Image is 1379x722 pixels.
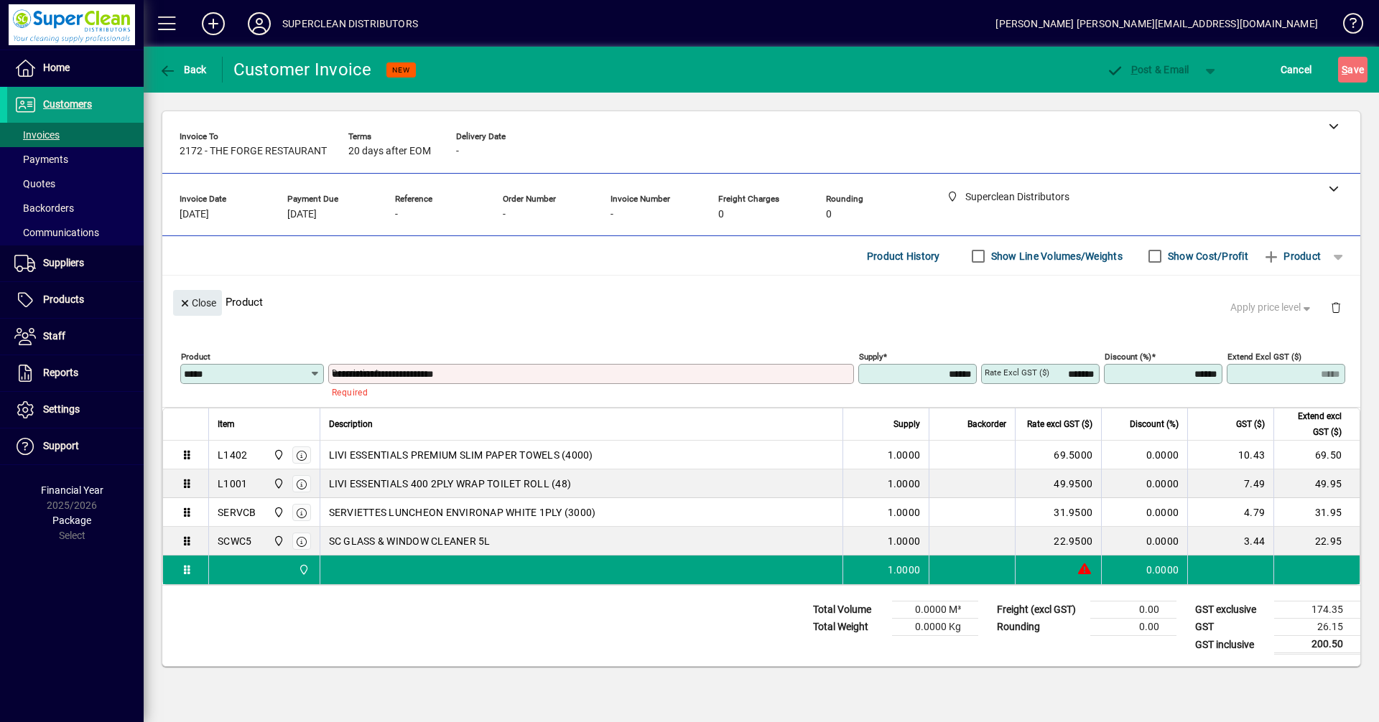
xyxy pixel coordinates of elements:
[990,601,1090,619] td: Freight (excl GST)
[1273,441,1360,469] td: 69.50
[1225,295,1319,321] button: Apply price level
[329,477,572,491] span: LIVI ESSENTIALS 400 2PLY WRAP TOILET ROLL (48)
[892,601,978,619] td: 0.0000 M³
[859,352,883,362] mat-label: Supply
[52,515,91,526] span: Package
[179,291,216,315] span: Close
[888,534,921,548] span: 1.0000
[1342,58,1364,81] span: ave
[861,243,946,269] button: Product History
[1319,301,1353,314] app-page-header-button: Delete
[269,447,286,463] span: Superclean Distributors
[7,392,144,428] a: Settings
[1024,477,1092,491] div: 49.9500
[7,196,144,220] a: Backorders
[1101,527,1187,555] td: 0.0000
[294,562,311,578] span: Superclean Distributors
[218,477,247,491] div: L1001
[14,154,68,165] span: Payments
[7,172,144,196] a: Quotes
[43,367,78,378] span: Reports
[282,12,418,35] div: SUPERCLEAN DISTRIBUTORS
[1273,527,1360,555] td: 22.95
[806,601,892,619] td: Total Volume
[867,245,940,268] span: Product History
[718,209,724,220] span: 0
[190,11,236,37] button: Add
[1027,416,1092,432] span: Rate excl GST ($)
[181,352,210,362] mat-label: Product
[995,12,1318,35] div: [PERSON_NAME] [PERSON_NAME][EMAIL_ADDRESS][DOMAIN_NAME]
[1105,352,1151,362] mat-label: Discount (%)
[269,476,286,492] span: Superclean Distributors
[43,98,92,110] span: Customers
[1101,498,1187,527] td: 0.0000
[7,220,144,245] a: Communications
[170,296,226,309] app-page-header-button: Close
[1236,416,1265,432] span: GST ($)
[1319,290,1353,324] button: Delete
[14,227,99,238] span: Communications
[162,276,1360,328] div: Product
[1273,469,1360,498] td: 49.95
[1188,636,1274,654] td: GST inclusive
[180,146,327,157] span: 2172 - THE FORGE RESTAURANT
[990,619,1090,636] td: Rounding
[269,533,286,549] span: Superclean Distributors
[1230,300,1314,315] span: Apply price level
[1227,352,1301,362] mat-label: Extend excl GST ($)
[332,384,842,399] mat-error: Required
[43,330,65,342] span: Staff
[1165,249,1248,263] label: Show Cost/Profit
[329,448,593,462] span: LIVI ESSENTIALS PREMIUM SLIM PAPER TOWELS (4000)
[332,367,374,378] mat-label: Description
[348,146,431,157] span: 20 days after EOM
[144,57,223,83] app-page-header-button: Back
[7,428,144,464] a: Support
[888,477,921,491] span: 1.0000
[893,416,920,432] span: Supply
[806,619,892,636] td: Total Weight
[826,209,832,220] span: 0
[269,505,286,520] span: Superclean Distributors
[43,257,84,268] span: Suppliers
[1024,448,1092,462] div: 69.5000
[1131,64,1138,75] span: P
[988,249,1123,263] label: Show Line Volumes/Weights
[1283,408,1342,440] span: Extend excl GST ($)
[7,282,144,318] a: Products
[1188,619,1274,636] td: GST
[1187,527,1273,555] td: 3.44
[1101,441,1187,469] td: 0.0000
[1090,601,1176,619] td: 0.00
[1274,636,1360,654] td: 200.50
[236,11,282,37] button: Profile
[159,64,207,75] span: Back
[14,178,55,189] span: Quotes
[892,619,978,636] td: 0.0000 Kg
[967,416,1006,432] span: Backorder
[1187,469,1273,498] td: 7.49
[1338,57,1368,83] button: Save
[1274,601,1360,619] td: 174.35
[43,62,70,73] span: Home
[1277,57,1316,83] button: Cancel
[1101,469,1187,498] td: 0.0000
[14,202,74,214] span: Backorders
[218,505,256,520] div: SERVCB
[7,355,144,391] a: Reports
[329,416,373,432] span: Description
[1274,619,1360,636] td: 26.15
[1099,57,1197,83] button: Post & Email
[329,534,491,548] span: SC GLASS & WINDOW CLEANER 5L
[7,245,144,281] a: Suppliers
[41,484,103,496] span: Financial Year
[287,209,317,220] span: [DATE]
[395,209,398,220] span: -
[1332,3,1361,50] a: Knowledge Base
[7,319,144,355] a: Staff
[1187,441,1273,469] td: 10.43
[1024,534,1092,548] div: 22.9500
[1342,64,1347,75] span: S
[1281,58,1312,81] span: Cancel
